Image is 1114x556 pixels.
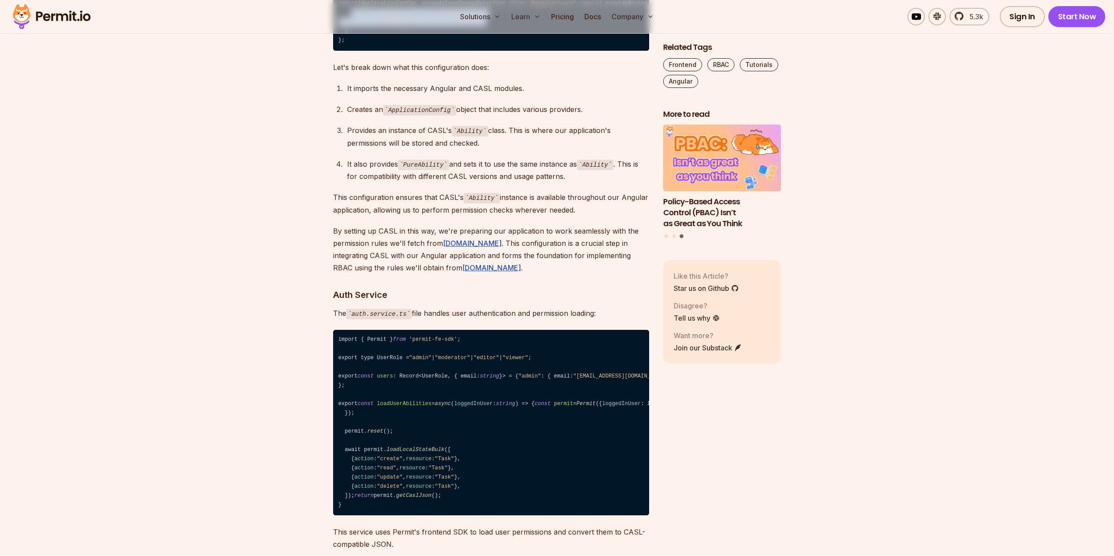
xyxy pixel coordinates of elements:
[608,8,657,25] button: Company
[435,355,470,361] span: "moderator"
[663,125,781,229] a: Policy-Based Access Control (PBAC) Isn’t as Great as You ThinkPolicy-Based Access Control (PBAC) ...
[377,456,403,462] span: "create"
[387,447,444,453] span: loadLocalStateBulk
[377,483,403,490] span: "delete"
[548,8,577,25] a: Pricing
[663,125,781,229] li: 3 of 3
[964,11,983,22] span: 5.3k
[672,234,676,238] button: Go to slide 2
[554,401,573,407] span: permit
[503,355,528,361] span: "viewer"
[949,8,989,25] a: 5.3k
[347,103,649,116] div: Creates an object that includes various providers.
[406,483,432,490] span: resource
[406,474,432,480] span: resource
[663,75,698,88] a: Angular
[454,401,492,407] span: loggedInUser
[674,301,720,311] p: Disagree?
[355,456,374,462] span: action
[1000,6,1045,27] a: Sign In
[740,58,778,71] a: Tutorials
[347,82,649,94] div: It imports the necessary Angular and CASL modules.
[474,355,499,361] span: "editor"
[496,401,515,407] span: string
[602,401,641,407] span: loggedInUser
[674,283,739,294] a: Star us on Github
[377,465,396,471] span: "read"
[333,330,649,515] code: import { Permit } ; export type UserRole = | | | ; export : Record<UserRole, { email: }> = { : { ...
[443,239,502,248] a: [DOMAIN_NAME]
[333,191,649,216] p: This configuration ensures that CASL's instance is available throughout our Angular application, ...
[333,307,649,320] p: The file handles user authentication and permission loading:
[1048,6,1106,27] a: Start Now
[577,160,614,170] code: Ability
[333,225,649,274] p: By setting up CASL in this way, we're preparing our application to work seamlessly with the permi...
[452,126,488,136] code: Ability
[674,330,742,341] p: Want more?
[347,124,649,149] div: Provides an instance of CASL's class. This is where our application's permissions will be stored ...
[674,271,739,281] p: Like this Article?
[429,465,448,471] span: "Task"
[663,109,781,120] h2: More to read
[435,483,454,490] span: "Task"
[355,483,374,490] span: action
[674,313,720,323] a: Tell us why
[534,401,551,407] span: const
[663,42,781,53] h2: Related Tags
[383,105,457,115] code: ApplicationConfig
[406,456,432,462] span: resource
[664,234,668,238] button: Go to slide 1
[435,401,451,407] span: async
[663,196,781,229] h3: Policy-Based Access Control (PBAC) Isn’t as Great as You Think
[377,474,403,480] span: "update"
[377,401,432,407] span: loadUserAbilities
[464,193,500,203] code: Ability
[355,474,374,480] span: action
[409,336,457,343] span: 'permit-fe-sdk'
[680,234,684,238] button: Go to slide 3
[355,465,374,471] span: action
[663,125,781,192] img: Policy-Based Access Control (PBAC) Isn’t as Great as You Think
[435,474,454,480] span: "Task"
[333,61,649,73] p: Let's break down what this configuration does:
[480,373,499,379] span: string
[398,160,449,170] code: PureAbility
[396,493,432,499] span: getCaslJson
[399,465,425,471] span: resource
[347,158,649,183] div: It also provides and sets it to use the same instance as . This is for compatibility with differe...
[581,8,604,25] a: Docs
[358,373,374,379] span: const
[333,526,649,550] p: This service uses Permit's frontend SDK to load user permissions and convert them to CASL-compati...
[393,336,406,343] span: from
[409,355,431,361] span: "admin"
[367,428,383,434] span: reset
[707,58,734,71] a: RBAC
[518,373,541,379] span: "admin"
[435,456,454,462] span: "Task"
[457,8,504,25] button: Solutions
[358,401,374,407] span: const
[462,263,521,272] a: [DOMAIN_NAME]
[346,309,412,319] code: auth.service.ts
[333,288,649,302] h3: Auth Service
[674,343,742,353] a: Join our Substack
[9,2,95,31] img: Permit logo
[663,125,781,240] div: Posts
[663,58,702,71] a: Frontend
[377,373,393,379] span: users
[508,8,544,25] button: Learn
[355,493,374,499] span: return
[576,401,596,407] span: Permit
[573,373,670,379] span: "[EMAIL_ADDRESS][DOMAIN_NAME]"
